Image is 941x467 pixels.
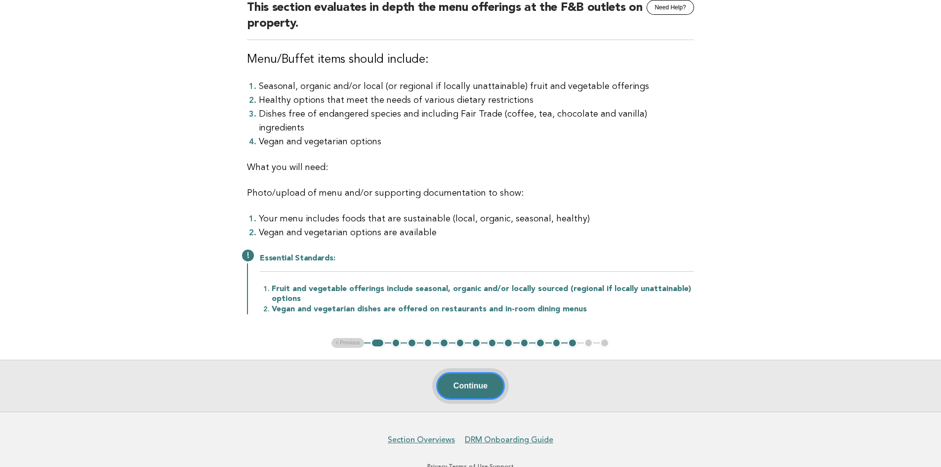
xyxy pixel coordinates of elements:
[247,161,694,174] p: What you will need:
[465,435,553,445] a: DRM Onboarding Guide
[391,338,401,348] button: 2
[503,338,513,348] button: 9
[259,226,694,240] li: Vegan and vegetarian options are available
[247,52,694,68] h3: Menu/Buffet items should include:
[439,338,449,348] button: 5
[471,338,481,348] button: 7
[259,80,694,93] li: Seasonal, organic and/or local (or regional if locally unattainable) fruit and vegetable offerings
[455,338,465,348] button: 6
[388,435,455,445] a: Section Overviews
[259,212,694,226] li: Your menu includes foods that are sustainable (local, organic, seasonal, healthy)
[259,93,694,107] li: Healthy options that meet the needs of various dietary restrictions
[488,338,497,348] button: 8
[259,107,694,135] li: Dishes free of endangered species and including Fair Trade (coffee, tea, chocolate and vanilla) i...
[247,186,694,200] p: Photo/upload of menu and/or supporting documentation to show:
[568,338,577,348] button: 13
[272,304,694,314] li: Vegan and vegetarian dishes are offered on restaurants and in-room dining menus
[259,135,694,149] li: Vegan and vegetarian options
[260,254,694,272] h2: Essential Standards:
[535,338,545,348] button: 11
[370,338,385,348] button: 1
[520,338,530,348] button: 10
[436,372,505,400] button: Continue
[407,338,417,348] button: 3
[552,338,562,348] button: 12
[423,338,433,348] button: 4
[272,284,694,304] li: Fruit and vegetable offerings include seasonal, organic and/or locally sourced (regional if local...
